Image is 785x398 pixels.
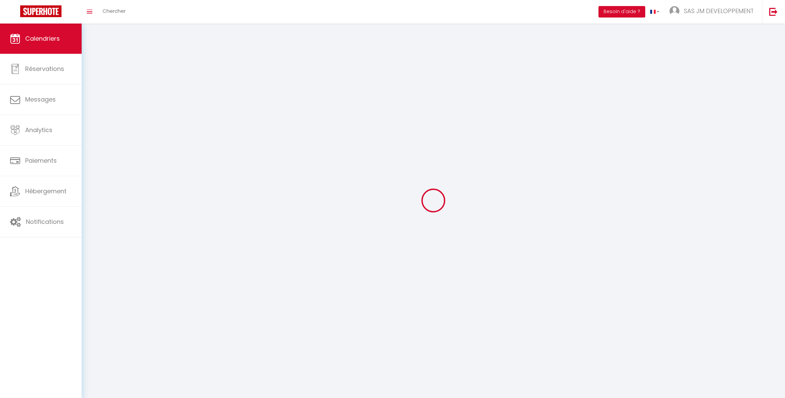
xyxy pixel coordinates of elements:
[25,187,67,195] span: Hébergement
[669,6,679,16] img: ...
[25,126,52,134] span: Analytics
[25,65,64,73] span: Réservations
[25,156,57,165] span: Paiements
[26,217,64,226] span: Notifications
[25,95,56,104] span: Messages
[769,7,778,16] img: logout
[102,7,126,14] span: Chercher
[20,5,61,17] img: Super Booking
[25,34,60,43] span: Calendriers
[598,6,645,17] button: Besoin d'aide ?
[684,7,754,15] span: SAS JM DEVELOPPEMENT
